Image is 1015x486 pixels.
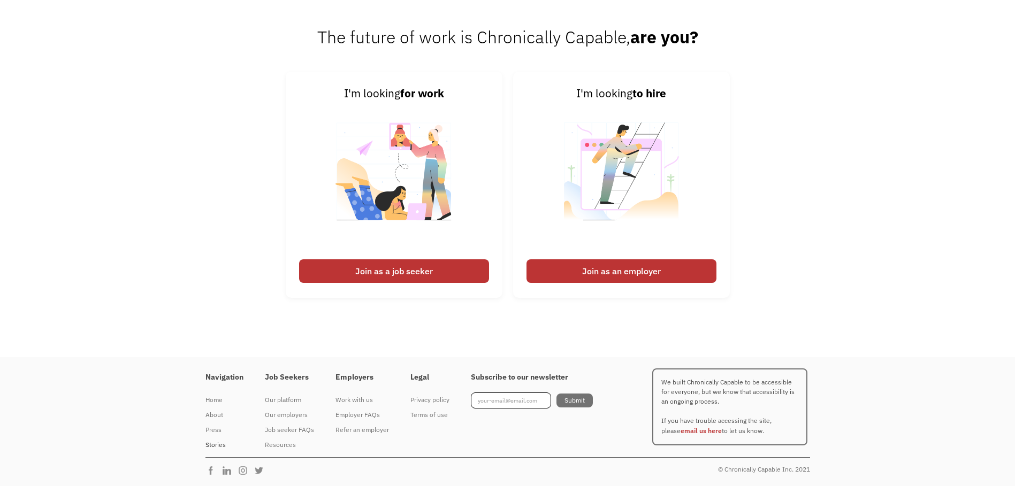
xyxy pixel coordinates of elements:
a: email us here [681,427,722,435]
div: I'm looking [526,85,716,102]
input: Submit [556,394,593,407]
a: Employer FAQs [335,407,389,422]
img: Chronically Capable Linkedin Page [222,465,238,476]
form: Footer Newsletter [471,392,593,408]
div: Join as an employer [526,259,716,283]
div: Press [205,423,243,436]
h4: Job Seekers [265,373,314,382]
strong: are you? [630,26,698,48]
h4: Navigation [205,373,243,382]
div: Terms of use [410,408,449,421]
img: Chronically Capable Twitter Page [254,465,270,476]
img: Chronically Capable Instagram Page [238,465,254,476]
div: Work with us [335,394,389,406]
strong: to hire [632,86,666,101]
div: Privacy policy [410,394,449,406]
div: I'm looking [299,85,489,102]
div: Employer FAQs [335,408,389,421]
h4: Subscribe to our newsletter [471,373,593,382]
img: Illustrated image of people looking for work [327,103,461,254]
a: Resources [265,437,314,452]
div: Our platform [265,394,314,406]
div: Job seeker FAQs [265,423,314,436]
img: Chronically Capable Facebook Page [205,465,222,476]
h4: Legal [410,373,449,382]
div: Refer an employer [335,423,389,436]
a: Terms of use [410,407,449,422]
a: I'm lookingfor workJoin as a job seeker [286,72,502,297]
a: Our employers [265,407,314,422]
div: About [205,408,243,421]
div: Join as a job seeker [299,259,489,283]
div: Resources [265,438,314,451]
div: © Chronically Capable Inc. 2021 [718,463,810,476]
img: Illustrated image of someone looking to hire [555,103,688,254]
span: The future of work is Chronically Capable, [317,26,698,48]
strong: for work [400,86,444,101]
div: Stories [205,438,243,451]
h4: Employers [335,373,389,382]
a: Work with us [335,392,389,407]
a: Press [205,422,243,437]
a: Our platform [265,392,314,407]
a: Stories [205,437,243,452]
div: Our employers [265,408,314,421]
a: Privacy policy [410,392,449,407]
div: Home [205,394,243,406]
p: We built Chronically Capable to be accessible for everyone, but we know that accessibility is an ... [652,368,807,445]
a: Job seeker FAQs [265,422,314,437]
input: your-email@email.com [471,392,551,408]
a: Home [205,392,243,407]
a: Refer an employer [335,422,389,437]
a: I'm lookingto hireJoin as an employer [513,72,730,297]
a: About [205,407,243,422]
